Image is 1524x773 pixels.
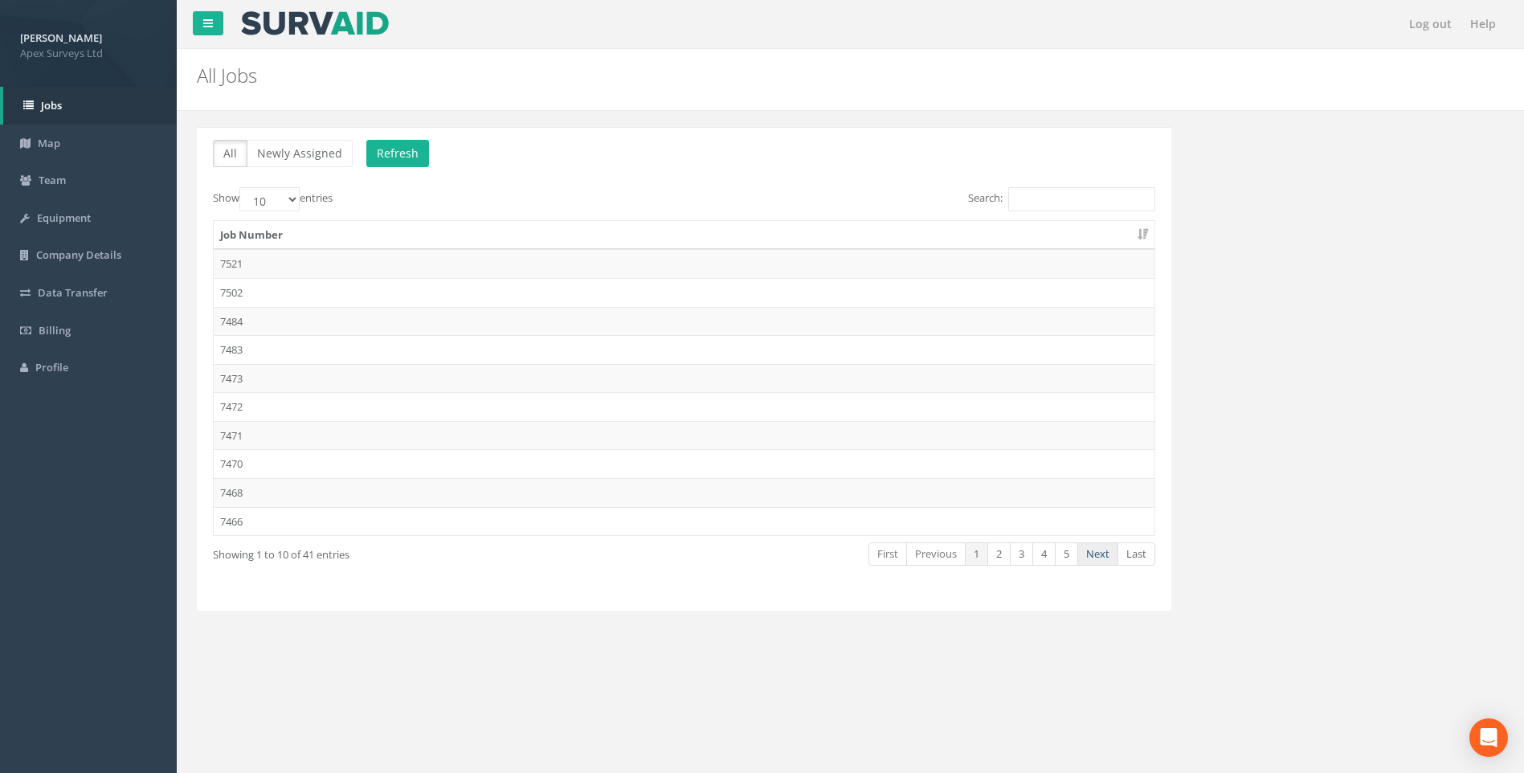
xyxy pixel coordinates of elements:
[38,285,108,300] span: Data Transfer
[38,136,60,150] span: Map
[36,247,121,262] span: Company Details
[214,449,1154,478] td: 7470
[39,173,66,187] span: Team
[213,140,247,167] button: All
[239,187,300,211] select: Showentries
[1010,542,1033,566] a: 3
[968,187,1155,211] label: Search:
[214,335,1154,364] td: 7483
[1117,542,1155,566] a: Last
[197,65,1282,86] h2: All Jobs
[1077,542,1118,566] a: Next
[1055,542,1078,566] a: 5
[213,187,333,211] label: Show entries
[1032,542,1056,566] a: 4
[868,542,907,566] a: First
[214,507,1154,536] td: 7466
[37,211,91,225] span: Equipment
[906,542,966,566] a: Previous
[39,323,71,337] span: Billing
[965,542,988,566] a: 1
[3,87,177,125] a: Jobs
[1469,718,1508,757] div: Open Intercom Messenger
[214,278,1154,307] td: 7502
[366,140,429,167] button: Refresh
[214,364,1154,393] td: 7473
[213,541,591,562] div: Showing 1 to 10 of 41 entries
[20,31,102,45] strong: [PERSON_NAME]
[20,46,157,61] span: Apex Surveys Ltd
[214,221,1154,250] th: Job Number: activate to sort column ascending
[20,27,157,60] a: [PERSON_NAME] Apex Surveys Ltd
[247,140,353,167] button: Newly Assigned
[987,542,1011,566] a: 2
[35,360,68,374] span: Profile
[214,392,1154,421] td: 7472
[1008,187,1155,211] input: Search:
[41,98,62,112] span: Jobs
[214,478,1154,507] td: 7468
[214,307,1154,336] td: 7484
[214,421,1154,450] td: 7471
[214,249,1154,278] td: 7521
